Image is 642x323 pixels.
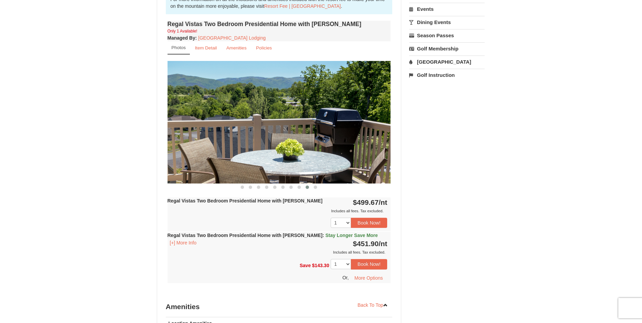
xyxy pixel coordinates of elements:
a: Season Passes [409,29,485,42]
div: Includes all fees. Tax excluded. [168,208,388,214]
span: Save [300,263,311,268]
h3: Amenities [166,300,393,314]
strong: Regal Vistas Two Bedroom Presidential Home with [PERSON_NAME] [168,233,378,238]
button: Book Now! [351,218,388,228]
small: Photos [172,45,186,50]
a: [GEOGRAPHIC_DATA] Lodging [198,35,266,41]
a: Dining Events [409,16,485,28]
button: More Options [350,273,387,283]
a: Policies [251,41,276,55]
span: Managed By [168,35,195,41]
span: $451.90 [353,240,379,247]
div: Includes all fees. Tax excluded. [168,249,388,256]
small: Only 1 Available! [168,29,197,34]
small: Item Detail [195,45,217,50]
img: 18876286-44-cfdc76d7.jpg [168,61,391,183]
strong: $499.67 [353,198,388,206]
a: Golf Instruction [409,69,485,81]
a: Photos [168,41,190,55]
span: $143.30 [312,263,329,268]
span: Stay Longer Save More [326,233,378,238]
button: [+] More Info [168,239,199,246]
a: Golf Membership [409,42,485,55]
span: /nt [379,198,388,206]
span: /nt [379,240,388,247]
a: Resort Fee | [GEOGRAPHIC_DATA] [264,3,341,9]
strong: : [168,35,197,41]
a: Amenities [222,41,251,55]
small: Policies [256,45,272,50]
h4: Regal Vistas Two Bedroom Presidential Home with [PERSON_NAME] [168,21,391,27]
span: Or, [342,275,349,280]
span: : [323,233,324,238]
button: Book Now! [351,259,388,269]
a: Events [409,3,485,15]
a: Item Detail [191,41,221,55]
a: [GEOGRAPHIC_DATA] [409,56,485,68]
strong: Regal Vistas Two Bedroom Presidential Home with [PERSON_NAME] [168,198,323,203]
small: Amenities [226,45,247,50]
a: Back To Top [353,300,393,310]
